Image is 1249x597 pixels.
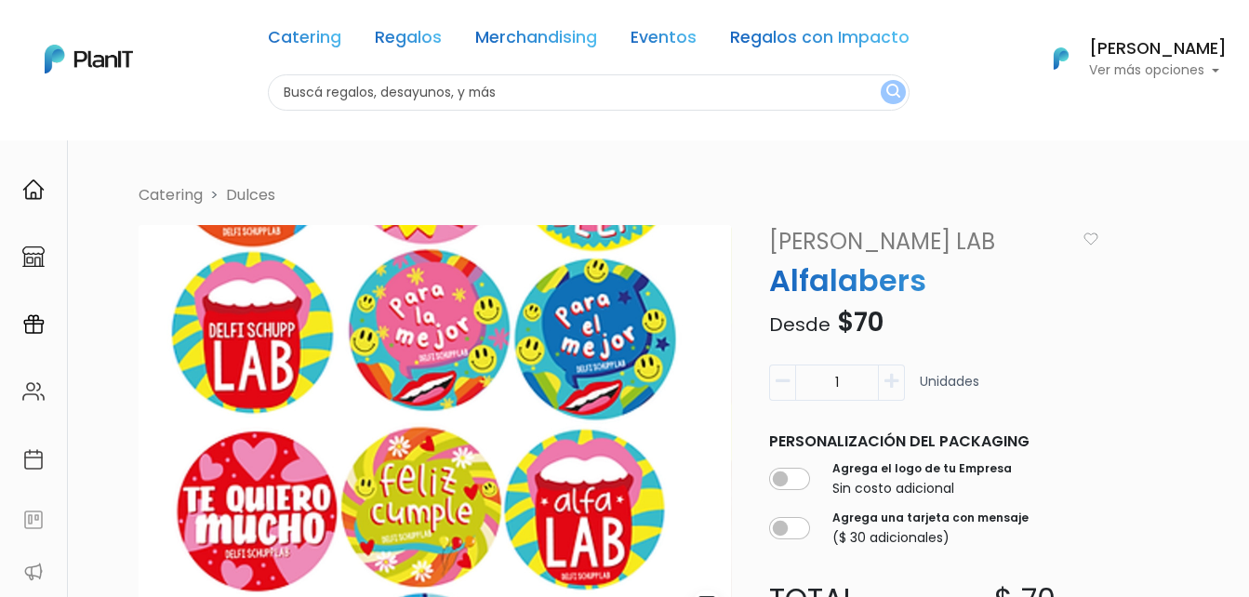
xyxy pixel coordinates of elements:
img: people-662611757002400ad9ed0e3c099ab2801c6687ba6c219adb57efc949bc21e19d.svg [22,380,45,403]
img: PlanIt Logo [45,45,133,73]
span: $70 [837,304,884,340]
img: home-e721727adea9d79c4d83392d1f703f7f8bce08238fde08b1acbfd93340b81755.svg [22,179,45,201]
p: ($ 30 adicionales) [832,528,1029,548]
a: Dulces [226,184,275,206]
p: Alfalabers [758,259,1109,303]
label: Agrega el logo de tu Empresa [832,460,1012,477]
button: PlanIt Logo [PERSON_NAME] Ver más opciones [1030,34,1227,83]
img: calendar-87d922413cdce8b2cf7b7f5f62616a5cf9e4887200fb71536465627b3292af00.svg [22,448,45,471]
p: Ver más opciones [1089,64,1227,77]
span: Desde [769,312,830,338]
p: Personalización del packaging [769,431,1098,453]
p: Unidades [920,372,979,408]
label: Agrega una tarjeta con mensaje [832,510,1029,526]
p: Sin costo adicional [832,479,1012,498]
a: Merchandising [475,30,597,52]
a: Regalos [375,30,442,52]
img: partners-52edf745621dab592f3b2c58e3bca9d71375a7ef29c3b500c9f145b62cc070d4.svg [22,561,45,583]
a: Catering [268,30,341,52]
img: feedback-78b5a0c8f98aac82b08bfc38622c3050aee476f2c9584af64705fc4e61158814.svg [22,509,45,531]
img: search_button-432b6d5273f82d61273b3651a40e1bd1b912527efae98b1b7a1b2c0702e16a8d.svg [886,84,900,101]
nav: breadcrumb [127,184,1183,210]
img: marketplace-4ceaa7011d94191e9ded77b95e3339b90024bf715f7c57f8cf31f2d8c509eaba.svg [22,245,45,268]
img: campaigns-02234683943229c281be62815700db0a1741e53638e28bf9629b52c665b00959.svg [22,313,45,336]
input: Buscá regalos, desayunos, y más [268,74,910,111]
img: PlanIt Logo [1041,38,1082,79]
h6: [PERSON_NAME] [1089,41,1227,58]
img: heart_icon [1083,232,1098,245]
a: Eventos [631,30,697,52]
a: [PERSON_NAME] LAB [758,225,1081,259]
a: Regalos con Impacto [730,30,910,52]
li: Catering [139,184,203,206]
